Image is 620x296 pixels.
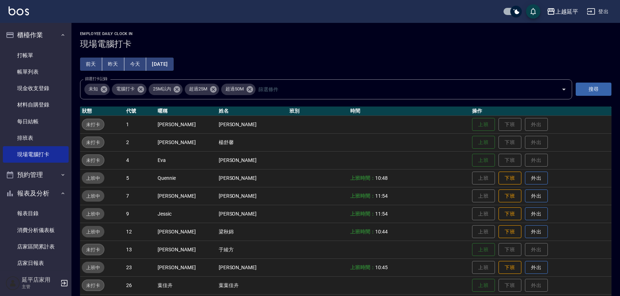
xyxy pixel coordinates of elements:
span: 10:48 [375,175,388,181]
th: 班別 [288,107,348,116]
td: [PERSON_NAME] [217,187,288,205]
td: [PERSON_NAME] [217,258,288,276]
a: 現場電腦打卡 [3,146,69,163]
span: 未打卡 [82,139,104,146]
span: 上班中 [82,174,104,182]
td: 13 [124,241,156,258]
b: 上班時間： [350,211,375,217]
b: 上班時間： [350,265,375,270]
button: 下班 [499,172,521,185]
span: 未打卡 [82,157,104,164]
a: 每日結帳 [3,113,69,130]
span: 超過50M [221,85,248,93]
td: [PERSON_NAME] [156,258,217,276]
td: 4 [124,151,156,169]
a: 材料自購登錄 [3,97,69,113]
td: 9 [124,205,156,223]
div: 未知 [84,84,110,95]
span: 11:54 [375,211,388,217]
div: 電腦打卡 [112,84,147,95]
td: 26 [124,276,156,294]
img: Person [6,276,20,290]
span: 未打卡 [82,282,104,289]
span: 11:54 [375,193,388,199]
button: 搜尋 [576,83,611,96]
b: 上班時間： [350,229,375,235]
button: 下班 [499,261,521,274]
td: 12 [124,223,156,241]
th: 代號 [124,107,156,116]
div: 超過25M [185,84,219,95]
button: Open [558,84,570,95]
span: 電腦打卡 [112,85,139,93]
button: 外出 [525,261,548,274]
a: 消費分析儀表板 [3,222,69,238]
td: Quennie [156,169,217,187]
a: 排班表 [3,130,69,146]
td: [PERSON_NAME] [156,223,217,241]
button: 外出 [525,225,548,238]
h3: 現場電腦打卡 [80,39,611,49]
td: 葉佳卉 [156,276,217,294]
button: 上越延平 [544,4,581,19]
button: 前天 [80,58,102,71]
a: 店家日報表 [3,255,69,271]
img: Logo [9,6,29,15]
button: 上班 [472,279,495,292]
button: 報表及分析 [3,184,69,203]
td: 梁秋錦 [217,223,288,241]
div: 上越延平 [555,7,578,16]
span: 上班中 [82,264,104,271]
span: 上班中 [82,192,104,200]
h5: 延平店家用 [22,276,58,283]
td: 23 [124,258,156,276]
button: [DATE] [146,58,173,71]
th: 狀態 [80,107,124,116]
button: 外出 [525,172,548,185]
button: 預約管理 [3,166,69,184]
span: 超過25M [185,85,212,93]
td: 2 [124,133,156,151]
th: 操作 [470,107,611,116]
button: 登出 [584,5,611,18]
a: 打帳單 [3,47,69,64]
td: 1 [124,115,156,133]
button: 上班 [472,154,495,167]
td: 7 [124,187,156,205]
input: 篩選條件 [257,83,549,95]
button: 今天 [124,58,147,71]
button: save [526,4,540,19]
button: 下班 [499,207,521,221]
td: [PERSON_NAME] [156,187,217,205]
span: 上班中 [82,210,104,218]
td: [PERSON_NAME] [156,241,217,258]
span: 上班中 [82,228,104,236]
label: 篩選打卡記錄 [85,76,108,82]
button: 上班 [472,243,495,256]
button: 上班 [472,136,495,149]
b: 上班時間： [350,175,375,181]
button: 櫃檯作業 [3,26,69,44]
th: 暱稱 [156,107,217,116]
td: [PERSON_NAME] [156,133,217,151]
th: 時間 [348,107,470,116]
p: 主管 [22,283,58,290]
a: 店家區間累計表 [3,238,69,255]
h2: Employee Daily Clock In [80,31,611,36]
button: 下班 [499,225,521,238]
td: [PERSON_NAME] [217,115,288,133]
div: 超過50M [221,84,256,95]
button: 下班 [499,189,521,203]
button: 昨天 [102,58,124,71]
td: [PERSON_NAME] [217,151,288,169]
th: 姓名 [217,107,288,116]
span: 10:44 [375,229,388,235]
button: 上班 [472,118,495,131]
a: 現金收支登錄 [3,80,69,97]
span: 未打卡 [82,121,104,128]
a: 帳單列表 [3,64,69,80]
td: [PERSON_NAME] [217,205,288,223]
button: 外出 [525,207,548,221]
td: [PERSON_NAME] [156,115,217,133]
td: Jessic [156,205,217,223]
